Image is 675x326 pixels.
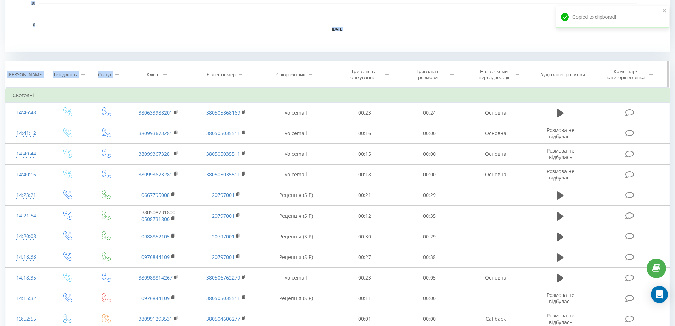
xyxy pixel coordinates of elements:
div: Copied to clipboard! [556,6,669,28]
a: 380993673281 [139,150,173,157]
td: 00:00 [397,123,462,144]
td: Сьогодні [6,88,670,103]
td: 00:18 [332,164,397,185]
td: Основна [462,123,529,144]
a: 380505035511 [206,295,240,302]
td: 00:00 [397,288,462,309]
span: Розмова не відбулась [547,292,574,305]
a: 380633988201 [139,109,173,116]
span: Розмова не відбулась [547,127,574,140]
a: 380988814267 [139,274,173,281]
td: 00:16 [332,123,397,144]
td: Voicemail [260,103,332,123]
td: 00:29 [397,226,462,247]
a: 380993673281 [139,130,173,137]
div: Тип дзвінка [53,72,78,78]
div: Бізнес номер [207,72,236,78]
td: Voicemail [260,123,332,144]
td: Voicemail [260,267,332,288]
td: Основна [462,103,529,123]
td: 00:23 [332,103,397,123]
button: close [662,8,667,15]
td: Основна [462,144,529,164]
text: 10 [31,1,35,5]
td: 00:23 [332,267,397,288]
a: 380505035511 [206,171,240,178]
div: Співробітник [276,72,305,78]
a: 380505868169 [206,109,240,116]
a: 0976844109 [141,295,170,302]
div: 14:18:35 [13,271,40,285]
div: Назва схеми переадресації [475,68,513,81]
div: 14:21:54 [13,209,40,223]
a: 20797001 [212,192,235,198]
a: 380506762279 [206,274,240,281]
td: 00:38 [397,247,462,267]
span: Розмова не відбулась [547,147,574,160]
td: 00:00 [397,164,462,185]
div: 13:52:55 [13,312,40,326]
td: 00:11 [332,288,397,309]
td: 00:35 [397,206,462,226]
div: Статус [98,72,112,78]
td: Основна [462,164,529,185]
text: 0 [33,23,35,27]
td: Рецепція (SIP) [260,226,332,247]
a: 20797001 [212,212,235,219]
a: 0976844109 [141,254,170,260]
div: 14:40:44 [13,147,40,161]
div: 14:40:16 [13,168,40,182]
td: 00:21 [332,185,397,205]
td: 380508731800 [125,206,192,226]
td: Voicemail [260,164,332,185]
td: Рецепція (SIP) [260,247,332,267]
td: Рецепція (SIP) [260,206,332,226]
div: Тривалість очікування [344,68,382,81]
a: 380991293531 [139,315,173,322]
td: Основна [462,267,529,288]
div: Аудіозапис розмови [540,72,585,78]
div: [PERSON_NAME] [7,72,43,78]
td: 00:12 [332,206,397,226]
a: 20797001 [212,233,235,240]
a: 380505035511 [206,150,240,157]
a: 380504606277 [206,315,240,322]
div: 14:41:12 [13,126,40,140]
a: 20797001 [212,254,235,260]
div: 14:23:21 [13,188,40,202]
td: 00:29 [397,185,462,205]
span: Розмова не відбулась [547,168,574,181]
a: 0508731800 [141,216,170,222]
div: Коментар/категорія дзвінка [605,68,646,81]
td: 00:15 [332,144,397,164]
div: 14:18:38 [13,250,40,264]
td: 00:24 [397,103,462,123]
span: Розмова не відбулась [547,312,574,325]
td: Рецепція (SIP) [260,185,332,205]
div: Тривалість розмови [409,68,447,81]
td: 00:27 [332,247,397,267]
a: 380505035511 [206,130,240,137]
div: 14:46:48 [13,106,40,120]
div: Open Intercom Messenger [651,286,668,303]
a: 380993673281 [139,171,173,178]
td: Рецепція (SIP) [260,288,332,309]
div: Клієнт [147,72,160,78]
text: [DATE] [332,27,343,31]
div: 14:15:32 [13,292,40,305]
a: 0988852105 [141,233,170,240]
td: 00:30 [332,226,397,247]
div: 14:20:08 [13,230,40,243]
a: 0667795008 [141,192,170,198]
td: Voicemail [260,144,332,164]
td: 00:00 [397,144,462,164]
td: 00:05 [397,267,462,288]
